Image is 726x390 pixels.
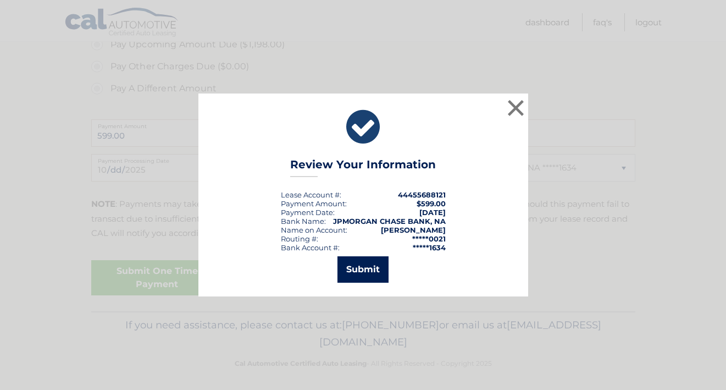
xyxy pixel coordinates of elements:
[505,97,527,119] button: ×
[337,256,389,283] button: Submit
[281,234,318,243] div: Routing #:
[333,217,446,226] strong: JPMORGAN CHASE BANK, NA
[419,208,446,217] span: [DATE]
[281,190,341,199] div: Lease Account #:
[381,226,446,234] strong: [PERSON_NAME]
[398,190,446,199] strong: 44455688121
[281,243,340,252] div: Bank Account #:
[417,199,446,208] span: $599.00
[281,217,326,226] div: Bank Name:
[281,199,347,208] div: Payment Amount:
[281,208,333,217] span: Payment Date
[290,158,436,177] h3: Review Your Information
[281,208,335,217] div: :
[281,226,347,234] div: Name on Account:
